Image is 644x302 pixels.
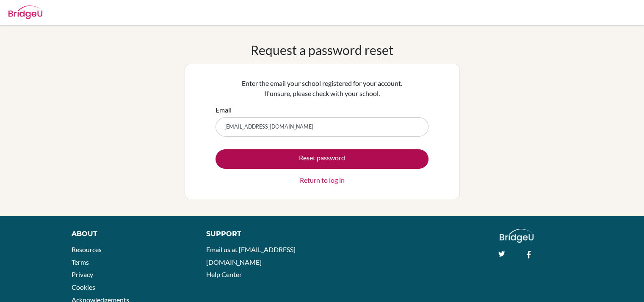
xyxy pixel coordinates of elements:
label: Email [216,105,232,115]
h1: Request a password reset [251,42,393,58]
div: Support [206,229,313,239]
a: Terms [72,258,89,266]
img: Bridge-U [8,5,42,19]
a: Return to log in [300,175,345,185]
p: Enter the email your school registered for your account. If unsure, please check with your school. [216,78,428,99]
a: Help Center [206,270,242,278]
div: About [72,229,187,239]
img: logo_white@2x-f4f0deed5e89b7ecb1c2cc34c3e3d731f90f0f143d5ea2071677605dd97b5244.png [500,229,534,243]
a: Cookies [72,283,95,291]
button: Reset password [216,149,428,169]
a: Privacy [72,270,93,278]
a: Email us at [EMAIL_ADDRESS][DOMAIN_NAME] [206,245,296,266]
a: Resources [72,245,102,253]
